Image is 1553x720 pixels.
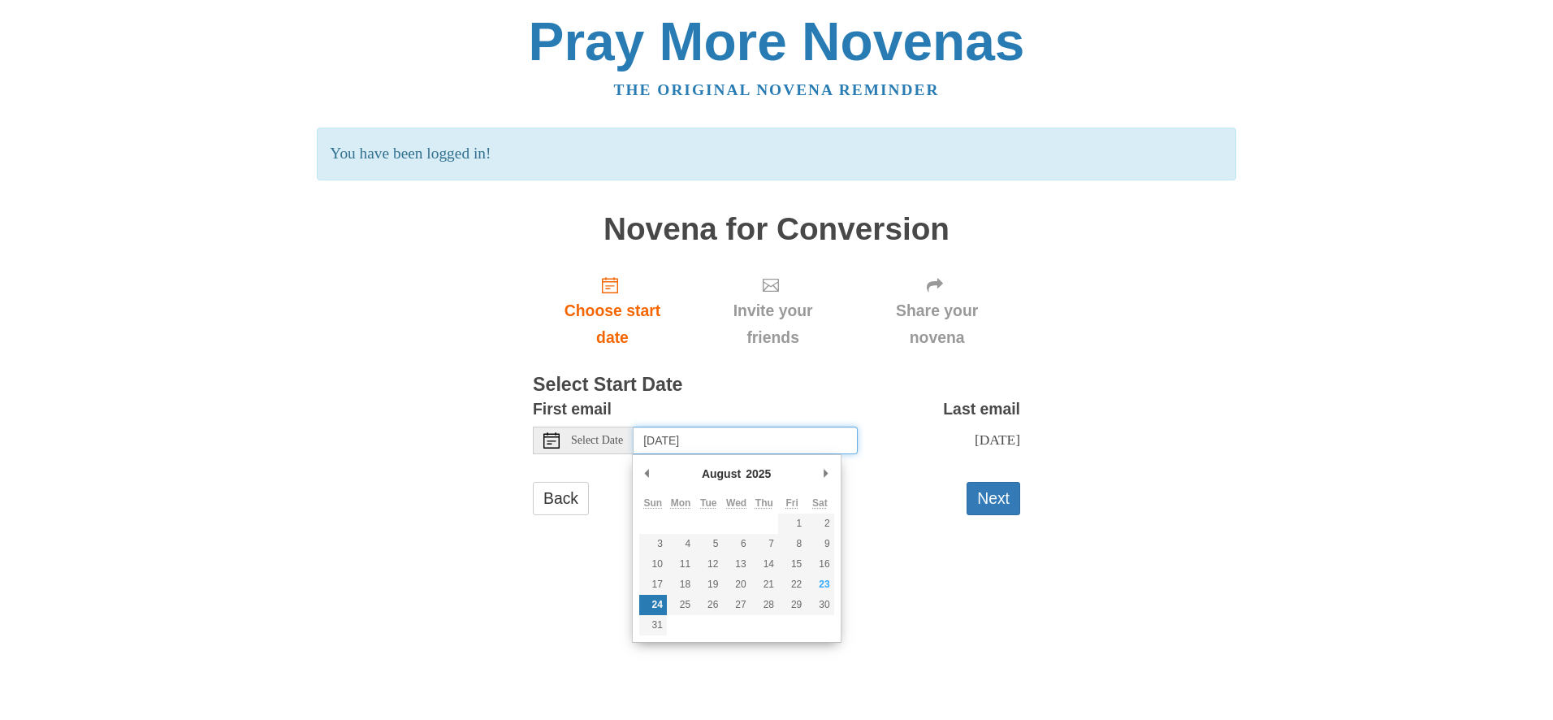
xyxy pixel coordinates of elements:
button: 26 [694,595,722,615]
button: Next [967,482,1020,515]
span: Select Date [571,435,623,446]
span: [DATE] [975,432,1020,448]
a: Choose start date [533,262,692,359]
div: August [699,462,743,486]
abbr: Wednesday [726,497,746,509]
button: 11 [667,554,694,575]
button: 28 [751,595,778,615]
button: 22 [778,575,806,595]
div: Click "Next" to confirm your start date first. [692,262,854,359]
button: 4 [667,534,694,554]
input: Use the arrow keys to pick a date [634,427,858,454]
abbr: Sunday [643,497,662,509]
button: Previous Month [639,462,655,486]
button: 3 [639,534,667,554]
p: You have been logged in! [317,128,1235,180]
label: First email [533,396,612,423]
button: 27 [722,595,750,615]
button: 14 [751,554,778,575]
button: 19 [694,575,722,595]
button: 8 [778,534,806,554]
button: 24 [639,595,667,615]
a: The original novena reminder [614,81,940,98]
span: Share your novena [870,297,1004,351]
button: 30 [806,595,833,615]
button: 23 [806,575,833,595]
abbr: Monday [671,497,691,509]
h3: Select Start Date [533,375,1020,396]
button: 21 [751,575,778,595]
label: Last email [943,396,1020,423]
abbr: Thursday [755,497,773,509]
button: 2 [806,514,833,534]
div: 2025 [743,462,773,486]
button: 15 [778,554,806,575]
span: Choose start date [549,297,676,351]
button: 25 [667,595,694,615]
abbr: Tuesday [700,497,716,509]
button: 18 [667,575,694,595]
button: 9 [806,534,833,554]
button: 5 [694,534,722,554]
button: 17 [639,575,667,595]
a: Pray More Novenas [529,11,1025,72]
button: 6 [722,534,750,554]
button: 16 [806,554,833,575]
abbr: Saturday [812,497,828,509]
h1: Novena for Conversion [533,212,1020,247]
abbr: Friday [785,497,798,509]
button: 10 [639,554,667,575]
span: Invite your friends [708,297,837,351]
div: Click "Next" to confirm your start date first. [854,262,1020,359]
button: 1 [778,514,806,534]
a: Back [533,482,589,515]
button: 7 [751,534,778,554]
button: Next Month [818,462,834,486]
button: 13 [722,554,750,575]
button: 20 [722,575,750,595]
button: 31 [639,615,667,635]
button: 29 [778,595,806,615]
button: 12 [694,554,722,575]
